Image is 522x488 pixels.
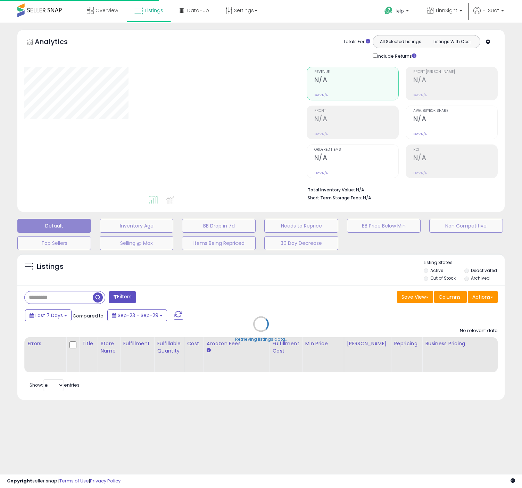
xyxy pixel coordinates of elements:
small: Prev: N/A [413,93,427,97]
div: Retrieving listings data.. [235,336,287,342]
button: Inventory Age [100,219,173,233]
h2: N/A [314,154,398,163]
button: Selling @ Max [100,236,173,250]
small: Prev: N/A [314,171,328,175]
span: Ordered Items [314,148,398,152]
button: All Selected Listings [375,37,426,46]
button: Default [17,219,91,233]
div: Totals For [343,39,370,45]
b: Total Inventory Value: [308,187,355,193]
span: Profit [314,109,398,113]
h2: N/A [314,115,398,124]
h5: Analytics [35,37,81,48]
a: Help [379,1,416,23]
span: LinnSight [436,7,457,14]
div: Include Returns [367,52,425,60]
span: Profit [PERSON_NAME] [413,70,497,74]
span: ROI [413,148,497,152]
h2: N/A [413,154,497,163]
span: Overview [96,7,118,14]
small: Prev: N/A [314,132,328,136]
li: N/A [308,185,492,193]
small: Prev: N/A [314,93,328,97]
i: Get Help [384,6,393,15]
button: Needs to Reprice [264,219,338,233]
h2: N/A [314,76,398,85]
button: BB Price Below Min [347,219,421,233]
button: Items Being Repriced [182,236,256,250]
button: Top Sellers [17,236,91,250]
span: Listings [145,7,163,14]
a: Hi Suat [473,7,504,23]
h2: N/A [413,115,497,124]
small: Prev: N/A [413,132,427,136]
button: Listings With Cost [426,37,478,46]
span: Hi Suat [482,7,499,14]
small: Prev: N/A [413,171,427,175]
span: DataHub [187,7,209,14]
span: Help [395,8,404,14]
b: Short Term Storage Fees: [308,195,362,201]
h2: N/A [413,76,497,85]
span: N/A [363,195,371,201]
button: BB Drop in 7d [182,219,256,233]
span: Revenue [314,70,398,74]
span: Avg. Buybox Share [413,109,497,113]
button: 30 Day Decrease [264,236,338,250]
button: Non Competitive [429,219,503,233]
